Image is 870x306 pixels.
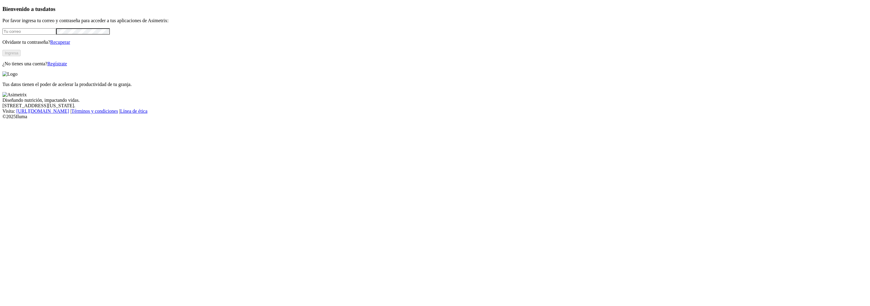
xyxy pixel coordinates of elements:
[2,28,56,35] input: Tu correo
[16,108,69,114] a: [URL][DOMAIN_NAME]
[120,108,147,114] a: Línea de ética
[50,40,70,45] a: Recuperar
[71,108,118,114] a: Términos y condiciones
[2,50,21,56] button: Ingresa
[2,40,868,45] p: Olvidaste tu contraseña?
[2,103,868,108] div: [STREET_ADDRESS][US_STATE].
[47,61,67,66] a: Regístrate
[2,92,27,98] img: Asimetrix
[42,6,56,12] span: datos
[2,61,868,67] p: ¿No tienes una cuenta?
[2,114,868,119] div: © 2025 Iluma
[2,6,868,12] h3: Bienvenido a tus
[2,71,18,77] img: Logo
[2,108,868,114] div: Visita : | |
[2,98,868,103] div: Diseñando nutrición, impactando vidas.
[2,18,868,23] p: Por favor ingresa tu correo y contraseña para acceder a tus aplicaciones de Asimetrix:
[2,82,868,87] p: Tus datos tienen el poder de acelerar la productividad de tu granja.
